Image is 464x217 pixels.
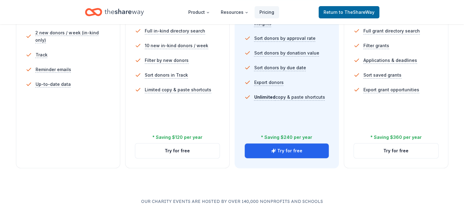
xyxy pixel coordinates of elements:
span: to TheShareWay [339,10,374,15]
span: Sort donors by due date [254,64,306,71]
div: * Saving $360 per year [370,134,422,141]
a: Returnto TheShareWay [319,6,379,18]
div: * Saving $240 per year [261,134,312,141]
span: Filter by new donors [145,57,189,64]
span: Track [36,51,48,59]
a: Home [85,5,144,19]
span: 2 new donors / week (in-kind only) [35,29,110,44]
span: Return [324,9,374,16]
span: Sort saved grants [363,71,401,79]
button: Product [183,6,215,18]
span: Full in-kind directory search [145,27,205,35]
span: Applications & deadlines [363,57,417,64]
div: * Saving $120 per year [152,134,202,141]
button: Try for free [135,143,220,158]
span: Limited copy & paste shortcuts [145,86,211,93]
span: Export donors [254,79,284,86]
nav: Main [183,5,279,19]
span: Export grant opportunities [363,86,419,93]
button: Try for free [354,143,438,158]
span: Sort donors in Track [145,71,188,79]
span: 10 new in-kind donors / week [145,42,208,49]
span: Up-to-date data [36,81,71,88]
span: Sort donors by approval rate [254,35,316,42]
span: Reminder emails [36,66,71,73]
a: Pricing [255,6,279,18]
span: copy & paste shortcuts [254,94,325,100]
span: Sort donors by donation value [254,49,319,57]
span: Unlimited [254,94,275,100]
span: Filter grants [363,42,389,49]
button: Try for free [245,143,329,158]
button: Resources [216,6,253,18]
span: Full grant directory search [363,27,420,35]
p: Our charity events are hosted by over 140,000 nonprofits and schools [15,198,449,205]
